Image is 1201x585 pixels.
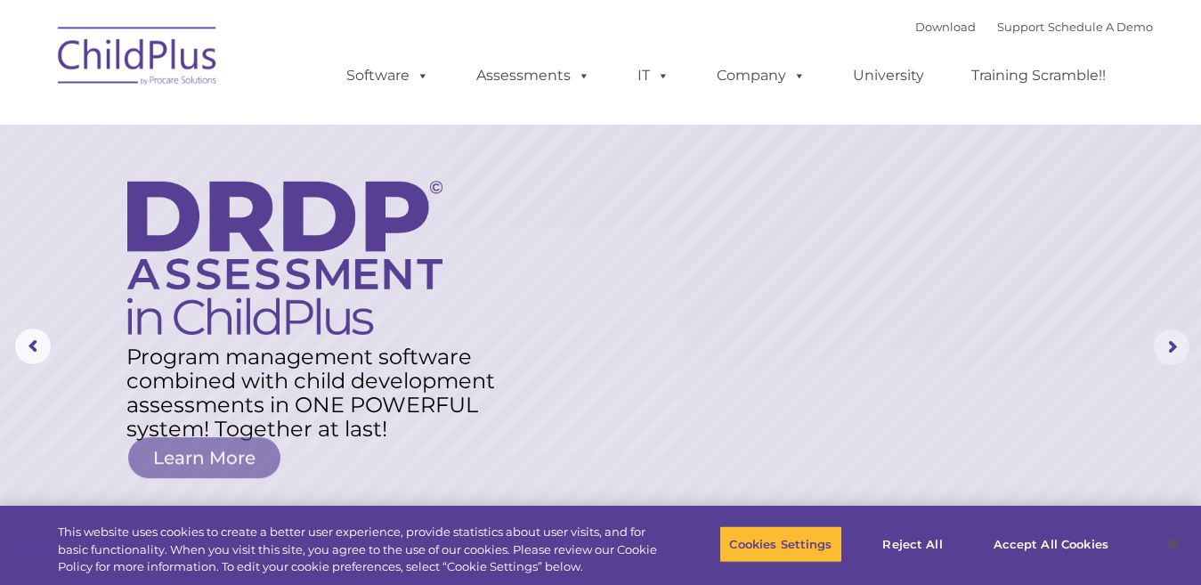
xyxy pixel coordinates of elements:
[329,58,447,93] a: Software
[915,20,1153,34] font: |
[953,58,1124,93] a: Training Scramble!!
[984,525,1118,563] button: Accept All Cookies
[835,58,942,93] a: University
[857,525,969,563] button: Reject All
[248,118,302,131] span: Last name
[128,437,280,478] a: Learn More
[126,345,511,441] rs-layer: Program management software combined with child development assessments in ONE POWERFUL system! T...
[620,58,687,93] a: IT
[699,58,824,93] a: Company
[719,525,841,563] button: Cookies Settings
[1153,524,1192,564] button: Close
[58,524,661,576] div: This website uses cookies to create a better user experience, provide statistics about user visit...
[1048,20,1153,34] a: Schedule A Demo
[248,191,323,204] span: Phone number
[127,181,442,335] img: DRDP Assessment in ChildPlus
[49,14,227,103] img: ChildPlus by Procare Solutions
[915,20,976,34] a: Download
[997,20,1044,34] a: Support
[458,58,608,93] a: Assessments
